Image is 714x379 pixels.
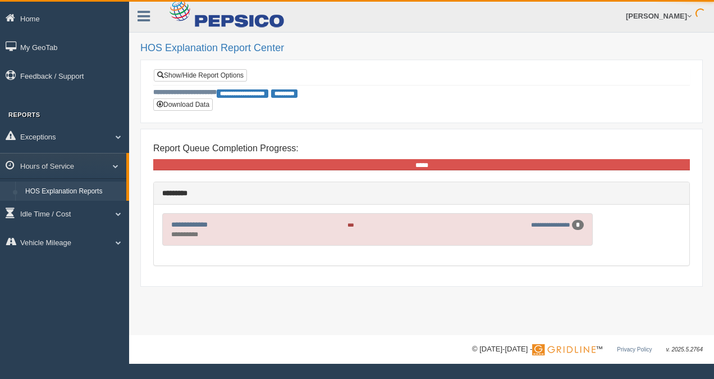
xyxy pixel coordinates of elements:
[153,143,690,154] h4: Report Queue Completion Progress:
[140,43,703,54] h2: HOS Explanation Report Center
[472,344,703,355] div: © [DATE]-[DATE] - ™
[532,344,596,355] img: Gridline
[666,346,703,353] span: v. 2025.5.2764
[153,98,213,111] button: Download Data
[20,182,126,202] a: HOS Explanation Reports
[154,69,247,82] a: Show/Hide Report Options
[617,346,652,353] a: Privacy Policy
